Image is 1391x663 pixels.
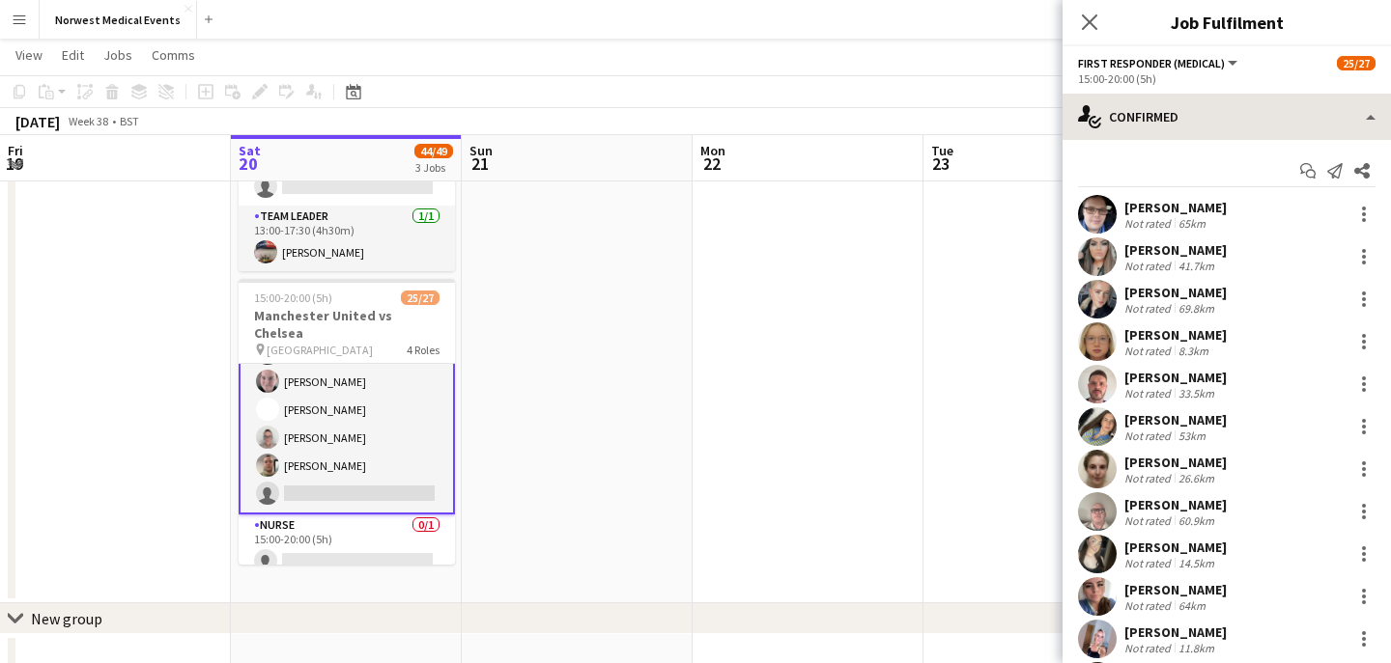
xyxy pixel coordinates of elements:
[1078,71,1376,86] div: 15:00-20:00 (5h)
[64,114,112,128] span: Week 38
[700,142,725,159] span: Mon
[239,279,455,565] app-job-card: 15:00-20:00 (5h)25/27Manchester United vs Chelsea [GEOGRAPHIC_DATA]4 Roles[PERSON_NAME][PERSON_NA...
[1124,623,1227,641] div: [PERSON_NAME]
[1175,428,1209,443] div: 53km
[1078,56,1240,70] button: First Responder (Medical)
[1337,56,1376,70] span: 25/27
[8,42,50,68] a: View
[928,152,953,175] span: 23
[1124,326,1227,344] div: [PERSON_NAME]
[1175,598,1209,613] div: 64km
[469,142,493,159] span: Sun
[8,142,23,159] span: Fri
[1124,241,1227,259] div: [PERSON_NAME]
[1175,641,1218,655] div: 11.8km
[1124,344,1175,358] div: Not rated
[239,142,261,159] span: Sat
[236,152,261,175] span: 20
[1124,284,1227,301] div: [PERSON_NAME]
[103,46,132,64] span: Jobs
[54,42,92,68] a: Edit
[1124,641,1175,655] div: Not rated
[1175,386,1218,401] div: 33.5km
[1175,556,1218,570] div: 14.5km
[1124,369,1227,386] div: [PERSON_NAME]
[62,46,84,64] span: Edit
[1124,216,1175,231] div: Not rated
[1175,344,1212,358] div: 8.3km
[15,112,60,131] div: [DATE]
[1063,10,1391,35] h3: Job Fulfilment
[1063,94,1391,140] div: Confirmed
[1124,581,1227,598] div: [PERSON_NAME]
[152,46,195,64] span: Comms
[1124,199,1227,216] div: [PERSON_NAME]
[5,152,23,175] span: 19
[40,1,197,39] button: Norwest Medical Events
[1124,259,1175,273] div: Not rated
[239,514,455,580] app-card-role: Nurse0/115:00-20:00 (5h)
[1175,301,1218,316] div: 69.8km
[1124,301,1175,316] div: Not rated
[1078,56,1225,70] span: First Responder (Medical)
[1124,496,1227,513] div: [PERSON_NAME]
[1124,471,1175,485] div: Not rated
[414,144,453,158] span: 44/49
[144,42,203,68] a: Comms
[31,609,102,628] div: New group
[96,42,140,68] a: Jobs
[1175,513,1218,528] div: 60.9km
[1175,471,1218,485] div: 26.6km
[15,46,43,64] span: View
[407,343,440,357] span: 4 Roles
[1124,556,1175,570] div: Not rated
[697,152,725,175] span: 22
[1124,539,1227,556] div: [PERSON_NAME]
[1175,259,1218,273] div: 41.7km
[239,206,455,271] app-card-role: Team Leader1/113:00-17:30 (4h30m)[PERSON_NAME]
[1124,386,1175,401] div: Not rated
[931,142,953,159] span: Tue
[1124,411,1227,428] div: [PERSON_NAME]
[1124,598,1175,613] div: Not rated
[254,290,332,305] span: 15:00-20:00 (5h)
[267,343,373,357] span: [GEOGRAPHIC_DATA]
[1175,216,1209,231] div: 65km
[415,160,452,175] div: 3 Jobs
[239,307,455,342] h3: Manchester United vs Chelsea
[1124,454,1227,471] div: [PERSON_NAME]
[467,152,493,175] span: 21
[1124,428,1175,443] div: Not rated
[120,114,139,128] div: BST
[1124,513,1175,528] div: Not rated
[401,290,440,305] span: 25/27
